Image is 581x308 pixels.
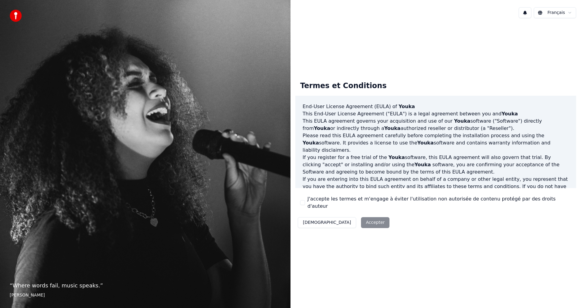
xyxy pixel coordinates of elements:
div: Termes et Conditions [295,76,391,96]
p: If you register for a free trial of the software, this EULA agreement will also govern that trial... [303,154,569,176]
span: Youka [314,125,330,131]
p: “ Where words fail, music speaks. ” [10,281,281,290]
span: Youka [454,118,470,124]
span: Youka [389,154,405,160]
p: This EULA agreement governs your acquisition and use of our software ("Software") directly from o... [303,118,569,132]
p: Please read this EULA agreement carefully before completing the installation process and using th... [303,132,569,154]
span: Youka [417,140,434,146]
p: If you are entering into this EULA agreement on behalf of a company or other legal entity, you re... [303,176,569,205]
span: Youka [384,125,401,131]
h3: End-User License Agreement (EULA) of [303,103,569,110]
footer: [PERSON_NAME] [10,292,281,298]
button: [DEMOGRAPHIC_DATA] [298,217,356,228]
span: Youka [501,111,518,117]
img: youka [10,10,22,22]
p: This End-User License Agreement ("EULA") is a legal agreement between you and [303,110,569,118]
label: J'accepte les termes et m'engage à éviter l'utilisation non autorisée de contenu protégé par des ... [307,195,571,210]
span: Youka [415,162,431,167]
span: Youka [303,140,319,146]
span: Youka [399,104,415,109]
